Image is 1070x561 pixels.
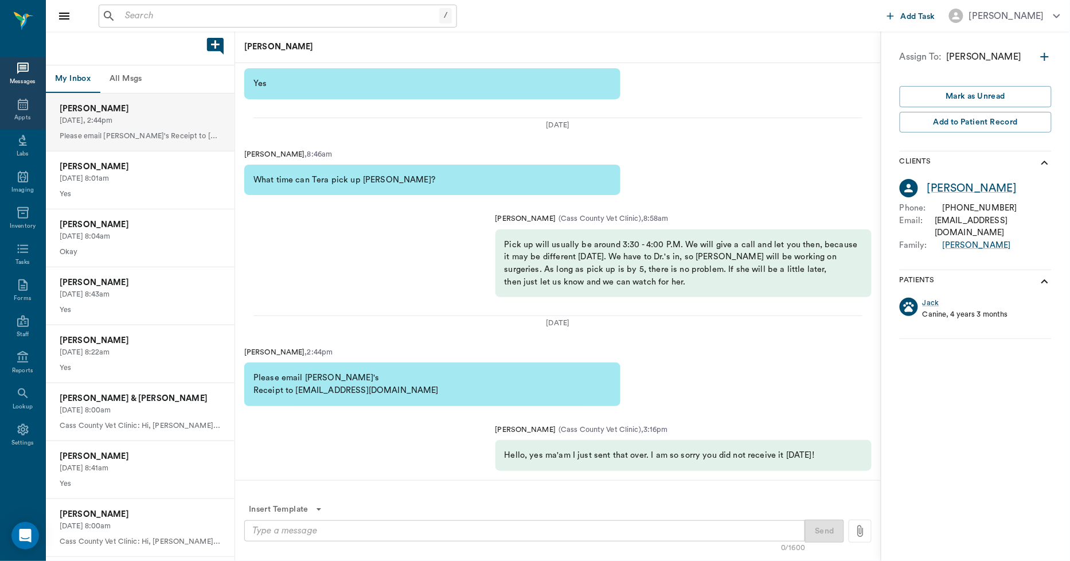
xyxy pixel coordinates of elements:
button: Insert Template [244,499,327,520]
p: [PERSON_NAME] [244,41,554,53]
div: Lookup [13,403,33,411]
div: Open Intercom Messenger [11,522,39,550]
p: [DATE] 8:22am [60,347,221,358]
p: [PERSON_NAME] [60,219,221,231]
button: Add Task [882,5,940,26]
p: [DATE] 8:00am [60,521,221,532]
div: Forms [14,294,31,303]
a: [PERSON_NAME] [943,239,1011,252]
div: Tasks [15,258,30,267]
div: Hello, yes ma'am I just sent that over. I am so sorry you did not receive it [DATE]! [495,440,872,471]
p: [PERSON_NAME] [60,276,221,289]
p: Assign To: [900,50,942,68]
div: Messages [10,77,36,86]
div: Pick up will usually be around 3:30 - 4:00 P.M. We will give a call and let you then, because it ... [495,229,872,297]
div: Imaging [11,186,34,194]
a: [PERSON_NAME] [927,180,1017,197]
p: [PERSON_NAME] [60,103,221,115]
div: Reports [12,367,33,375]
div: Please email [PERSON_NAME]'s Receipt to [EMAIL_ADDRESS][DOMAIN_NAME] [244,363,620,406]
div: Yes [244,68,620,99]
p: [PERSON_NAME] [244,149,305,160]
p: [PERSON_NAME] [495,213,556,224]
button: My Inbox [46,65,100,93]
p: , 8:46am [305,149,333,160]
p: [PERSON_NAME] [244,347,305,358]
p: Canine, 4 years 3 months [923,309,1008,320]
div: What time can Tera pick up [PERSON_NAME]? [244,165,620,196]
button: Add to Patient Record [900,112,1052,133]
div: [DATE] [253,120,862,131]
div: / [439,8,452,24]
p: , 2:44pm [305,347,333,358]
input: Search [120,8,439,24]
p: Yes [60,478,221,489]
p: [DATE], 2:44pm [60,115,221,126]
p: Cass County Vet Clinic: Hi, [PERSON_NAME] Tex is due for the following treatments: - Pro-heart Hw... [60,536,221,547]
button: All Msgs [100,65,151,93]
p: [PERSON_NAME] [60,334,221,347]
button: Close drawer [53,5,76,28]
p: , 8:58am [641,213,669,224]
p: [DATE] 8:00am [60,405,221,416]
p: [DATE] 8:43am [60,289,221,300]
p: Patients [900,275,935,289]
p: [PERSON_NAME] [495,424,556,435]
p: [PERSON_NAME] [60,508,221,521]
div: [DATE] [253,318,862,329]
p: [PERSON_NAME] [947,50,1033,68]
a: Jack [923,298,939,309]
div: Staff [17,330,29,339]
div: Message tabs [46,65,235,93]
div: 0/1600 [781,543,805,554]
p: , 3:16pm [641,424,668,435]
p: Okay [60,247,221,258]
div: Appts [14,114,30,122]
svg: show more [1038,275,1052,289]
div: Labs [17,150,29,158]
div: [PERSON_NAME] [969,9,1044,23]
div: Inventory [10,222,36,231]
p: Yes [60,363,221,373]
button: [PERSON_NAME] [940,5,1069,26]
p: Yes [60,189,221,200]
p: Email : [900,215,935,239]
p: [DATE] 8:41am [60,463,221,474]
p: [PERSON_NAME] [60,450,221,463]
div: [EMAIL_ADDRESS][DOMAIN_NAME] [935,215,1052,239]
p: ( Cass County Vet Clinic ) [556,213,641,224]
p: Please email [PERSON_NAME]'s Receipt to [EMAIL_ADDRESS][DOMAIN_NAME] [60,131,221,142]
p: [PERSON_NAME] & [PERSON_NAME] [60,392,221,405]
p: ( Cass County Vet Clinic ) [556,424,641,435]
p: [DATE] 8:01am [60,173,221,184]
p: [DATE] 8:04am [60,231,221,242]
p: Clients [900,156,931,170]
p: Yes [60,305,221,315]
p: [PERSON_NAME] [60,161,221,173]
div: [PHONE_NUMBER] [943,202,1017,215]
p: Cass County Vet Clinic: Hi, [PERSON_NAME] & [PERSON_NAME] [PERSON_NAME] is due for the following ... [60,420,221,431]
p: Family : [900,239,943,252]
svg: show more [1038,156,1052,170]
p: Phone : [900,202,943,215]
button: Mark as Unread [900,86,1052,107]
div: Settings [11,439,34,447]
